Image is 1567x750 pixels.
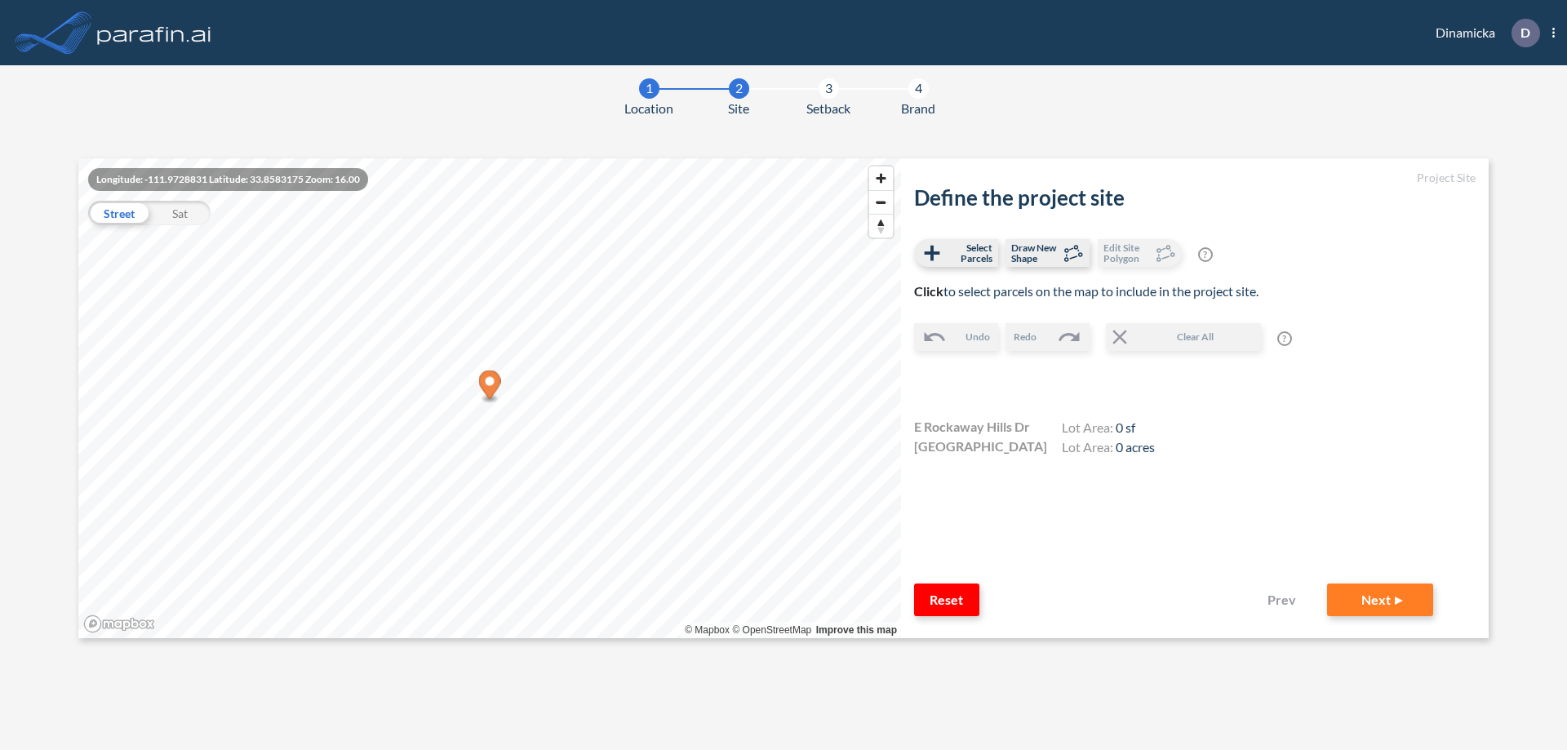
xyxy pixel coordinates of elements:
div: Longitude: -111.9728831 Latitude: 33.8583175 Zoom: 16.00 [88,168,368,191]
span: Select Parcels [944,242,992,264]
h5: Project Site [914,171,1476,185]
b: Click [914,283,943,299]
span: Brand [901,99,935,118]
h2: Define the project site [914,185,1476,211]
span: Site [728,99,749,118]
div: Sat [149,201,211,225]
img: logo [94,16,215,49]
span: Location [624,99,673,118]
button: Reset [914,584,979,616]
h4: Lot Area: [1062,439,1155,459]
span: 0 acres [1116,439,1155,455]
span: Clear All [1132,330,1259,344]
span: E Rockaway Hills Dr [914,417,1030,437]
span: Setback [806,99,850,118]
span: ? [1277,331,1292,346]
button: Zoom out [869,190,893,214]
button: Reset bearing to north [869,214,893,237]
span: to select parcels on the map to include in the project site. [914,283,1258,299]
div: 1 [639,78,659,99]
div: 4 [908,78,929,99]
a: Mapbox [685,624,730,636]
span: Edit Site Polygon [1103,242,1152,264]
span: ? [1198,247,1213,262]
div: 2 [729,78,749,99]
div: 3 [819,78,839,99]
div: Dinamicka [1411,19,1555,47]
span: 0 sf [1116,419,1135,435]
span: Zoom out [869,191,893,214]
span: Draw New Shape [1011,242,1059,264]
span: Undo [966,330,990,344]
h4: Lot Area: [1062,419,1155,439]
a: Improve this map [816,624,897,636]
canvas: Map [78,158,901,638]
button: Redo [1005,323,1090,351]
button: Zoom in [869,166,893,190]
div: Street [88,201,149,225]
a: OpenStreetMap [732,624,811,636]
button: Next [1327,584,1433,616]
span: Reset bearing to north [869,215,893,237]
a: Mapbox homepage [83,615,155,633]
button: Undo [914,323,998,351]
p: D [1520,25,1530,40]
span: [GEOGRAPHIC_DATA] [914,437,1047,456]
button: Clear All [1106,323,1261,351]
button: Prev [1245,584,1311,616]
span: Redo [1014,330,1037,344]
div: Map marker [479,371,501,404]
